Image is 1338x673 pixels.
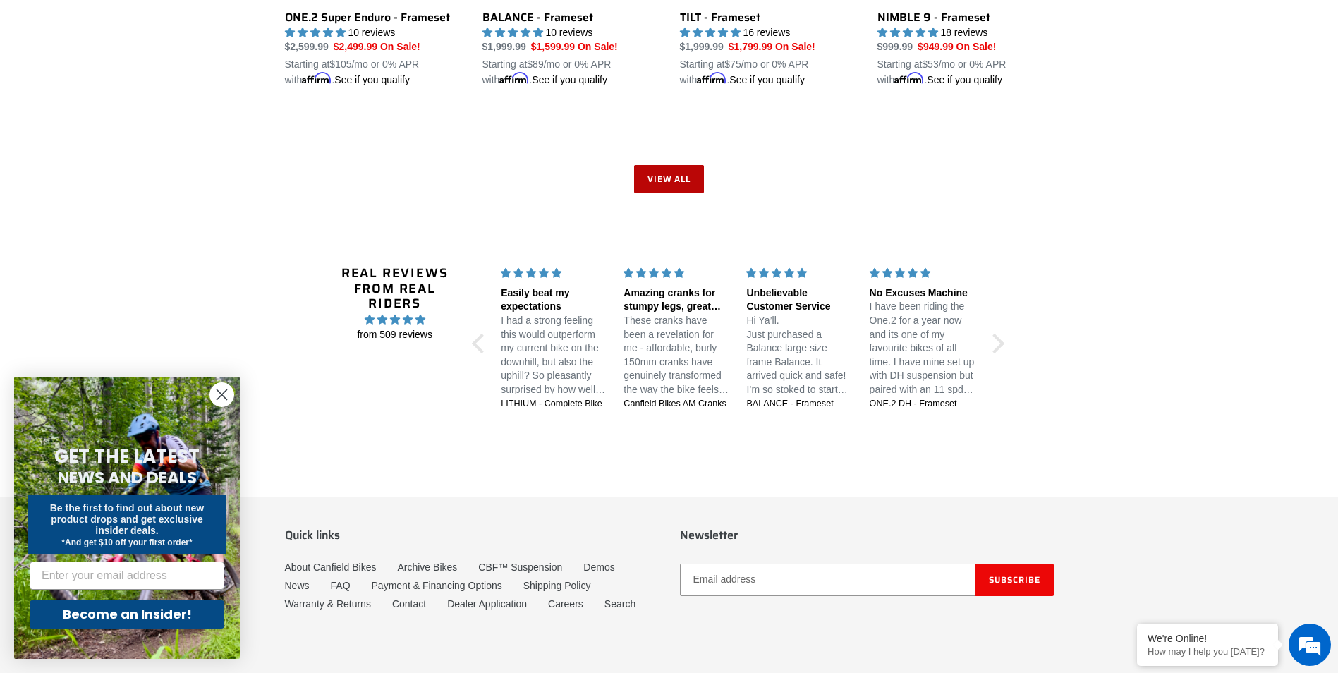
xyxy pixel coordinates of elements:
span: We're online! [82,178,195,320]
img: d_696896380_company_1647369064580_696896380 [45,71,80,106]
div: No Excuses Machine [870,286,975,301]
h2: Real Reviews from Real Riders [327,266,463,312]
a: View all products in the STEALS AND DEALS collection [634,165,705,193]
a: BALANCE - Frameset [746,398,852,411]
p: Newsletter [680,528,1054,542]
a: Demos [583,562,614,573]
p: How may I help you today? [1148,646,1267,657]
p: Hi Ya’ll. Just purchased a Balance large size frame Balance. It arrived quick and safe! I’m so st... [746,314,852,397]
button: Become an Insider! [30,600,224,629]
p: I have been riding the One.2 for a year now and its one of my favourite bikes of all time. I have... [870,300,975,396]
input: Enter your email address [30,562,224,590]
textarea: Type your message and hit 'Enter' [7,385,269,435]
a: Shipping Policy [523,580,591,591]
input: Email address [680,564,975,596]
span: *And get $10 off your first order* [61,538,192,547]
span: from 509 reviews [327,327,463,342]
a: Search [604,598,635,610]
a: About Canfield Bikes [285,562,377,573]
a: CBF™ Suspension [478,562,562,573]
div: 5 stars [870,266,975,281]
p: Quick links [285,528,659,542]
a: Payment & Financing Options [372,580,502,591]
button: Subscribe [975,564,1054,596]
div: We're Online! [1148,633,1267,644]
div: Unbelievable Customer Service [746,286,852,314]
span: GET THE LATEST [54,444,200,469]
p: I had a strong feeling this would outperform my current bike on the downhill, but also the uphill... [501,314,607,397]
div: Easily beat my expectations [501,286,607,314]
div: Navigation go back [16,78,37,99]
span: Be the first to find out about new product drops and get exclusive insider deals. [50,502,205,536]
div: 5 stars [624,266,729,281]
button: Close dialog [209,382,234,407]
a: News [285,580,310,591]
div: Chat with us now [95,79,258,97]
div: Amazing cranks for stumpy legs, great customer service too [624,286,729,314]
div: 5 stars [501,266,607,281]
a: Canfield Bikes AM Cranks [624,398,729,411]
a: LITHIUM - Complete Bike [501,398,607,411]
div: 5 stars [746,266,852,281]
span: 4.96 stars [327,312,463,327]
div: Minimize live chat window [231,7,265,41]
a: ONE.2 DH - Frameset [870,398,975,411]
a: FAQ [331,580,351,591]
a: Contact [392,598,426,610]
a: Dealer Application [447,598,527,610]
span: NEWS AND DEALS [58,466,197,489]
span: Subscribe [989,573,1040,586]
a: Archive Bikes [397,562,457,573]
a: Careers [548,598,583,610]
a: Warranty & Returns [285,598,371,610]
p: These cranks have been a revelation for me - affordable, burly 150mm cranks have genuinely transf... [624,314,729,397]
